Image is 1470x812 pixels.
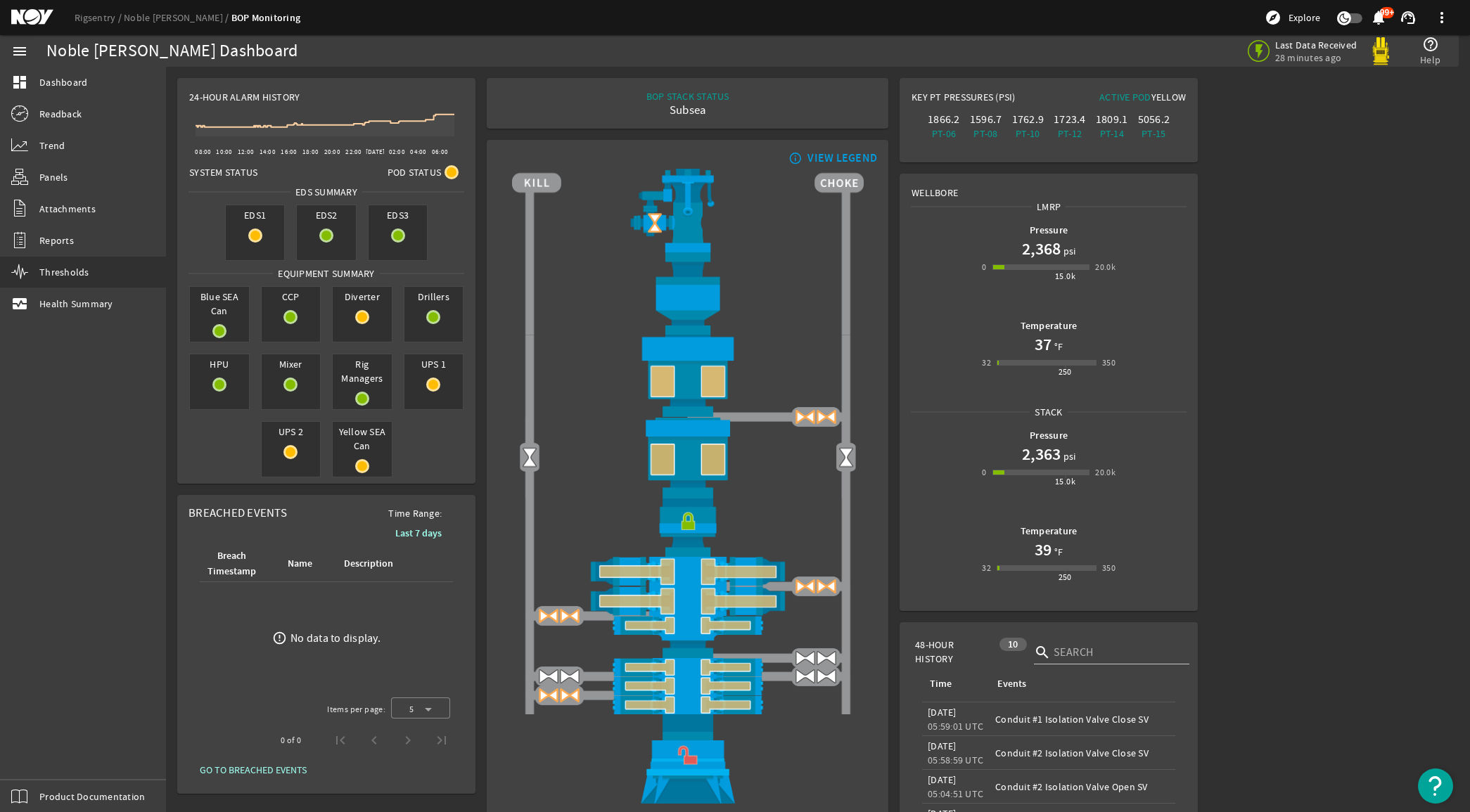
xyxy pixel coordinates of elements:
[644,212,665,233] img: Valve2OpenBlock.png
[238,148,254,156] text: 12:00
[333,287,392,307] span: Diverter
[995,712,1170,726] div: Conduit #1 Isolation Valve Close SV
[926,127,962,141] div: PT-06
[75,11,124,24] a: Rigsentry
[512,714,864,804] img: WellheadConnectorUnlock.png
[1052,545,1063,559] span: °F
[333,354,392,388] span: Rig Managers
[39,265,89,279] span: Thresholds
[231,11,301,25] a: BOP Monitoring
[968,127,1004,141] div: PT-08
[11,295,28,312] mat-icon: monitor_heart
[39,107,82,121] span: Readback
[928,773,957,786] legacy-datetime-component: [DATE]
[1418,768,1453,804] button: Open Resource Center
[1425,1,1459,34] button: more_vert
[342,556,406,572] div: Description
[345,148,362,156] text: 22:00
[1055,475,1075,489] div: 15.0k
[189,90,300,104] span: 24-Hour Alarm History
[997,676,1026,692] div: Events
[327,702,385,716] div: Items per page:
[926,112,962,127] div: 1866.2
[262,422,321,442] span: UPS 2
[928,754,983,766] legacy-datetime-component: 05:58:59 UTC
[344,556,393,572] div: Description
[1095,260,1116,274] div: 20.0k
[388,165,442,179] span: Pod Status
[1289,11,1320,25] span: Explore
[333,422,392,456] span: Yellow SEA Can
[1400,9,1417,26] mat-icon: support_agent
[1034,644,1051,661] i: search
[189,165,257,179] span: System Status
[286,556,325,572] div: Name
[1030,224,1068,237] b: Pressure
[512,498,864,556] img: RiserConnectorLock.png
[646,103,729,117] div: Subsea
[395,527,442,540] b: Last 7 days
[281,148,297,156] text: 16:00
[982,260,986,274] div: 0
[512,586,864,616] img: ShearRamOpenBlock.png
[39,170,68,184] span: Panels
[272,631,287,645] mat-icon: error_outline
[1032,200,1066,214] span: LMRP
[432,148,448,156] text: 06:00
[1094,127,1130,141] div: PT-14
[816,647,837,669] img: ValveOpen.png
[290,631,381,645] div: No data to display.
[39,138,65,153] span: Trend
[1059,365,1072,379] div: 250
[39,790,145,804] span: Product Documentation
[795,647,816,669] img: ValveOpen.png
[1259,6,1326,29] button: Explore
[366,148,385,156] text: [DATE]
[836,446,857,468] img: Valve2Open.png
[995,746,1170,760] div: Conduit #2 Isolation Valve Close SV
[1095,465,1116,479] div: 20.0k
[207,548,256,579] div: Breach Timestamp
[1035,333,1052,356] h1: 37
[389,148,405,156] text: 02:00
[512,676,864,695] img: PipeRamOpenBlock.png
[369,205,428,225] span: EDS3
[1035,539,1052,561] h1: 39
[816,666,837,687] img: ValveOpen.png
[324,148,340,156] text: 20:00
[982,356,991,370] div: 32
[39,297,113,311] span: Health Summary
[39,202,96,216] span: Attachments
[928,787,983,800] legacy-datetime-component: 05:04:51 UTC
[384,520,453,546] button: Last 7 days
[1054,644,1179,661] input: Search
[1367,37,1395,65] img: Yellowpod.svg
[1009,127,1046,141] div: PT-10
[1061,244,1076,258] span: psi
[795,666,816,687] img: ValveOpen.png
[928,720,983,733] legacy-datetime-component: 05:59:01 UTC
[538,666,559,687] img: ValveOpen.png
[205,548,269,579] div: Breach Timestamp
[1265,9,1282,26] mat-icon: explore
[262,287,321,307] span: CCP
[807,151,877,165] div: VIEW LEGEND
[1151,91,1187,103] span: Yellow
[915,638,992,666] span: 48-Hour History
[195,148,211,156] text: 08:00
[538,685,559,706] img: ValveOpenBlock.png
[190,287,249,321] span: Blue SEA Can
[1275,39,1357,51] span: Last Data Received
[512,417,864,498] img: LowerAnnularOpenBlock.png
[1099,91,1151,103] span: Active Pod
[1102,356,1116,370] div: 350
[1030,405,1067,419] span: Stack
[512,616,864,635] img: PipeRamOpenBlock.png
[1052,112,1088,127] div: 1723.4
[795,576,816,597] img: ValveOpenBlock.png
[290,185,362,199] span: EDS SUMMARY
[1422,36,1439,53] mat-icon: help_outline
[512,658,864,677] img: PipeRamOpenBlock.png
[512,169,864,252] img: RiserAdapter.png
[288,556,312,572] div: Name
